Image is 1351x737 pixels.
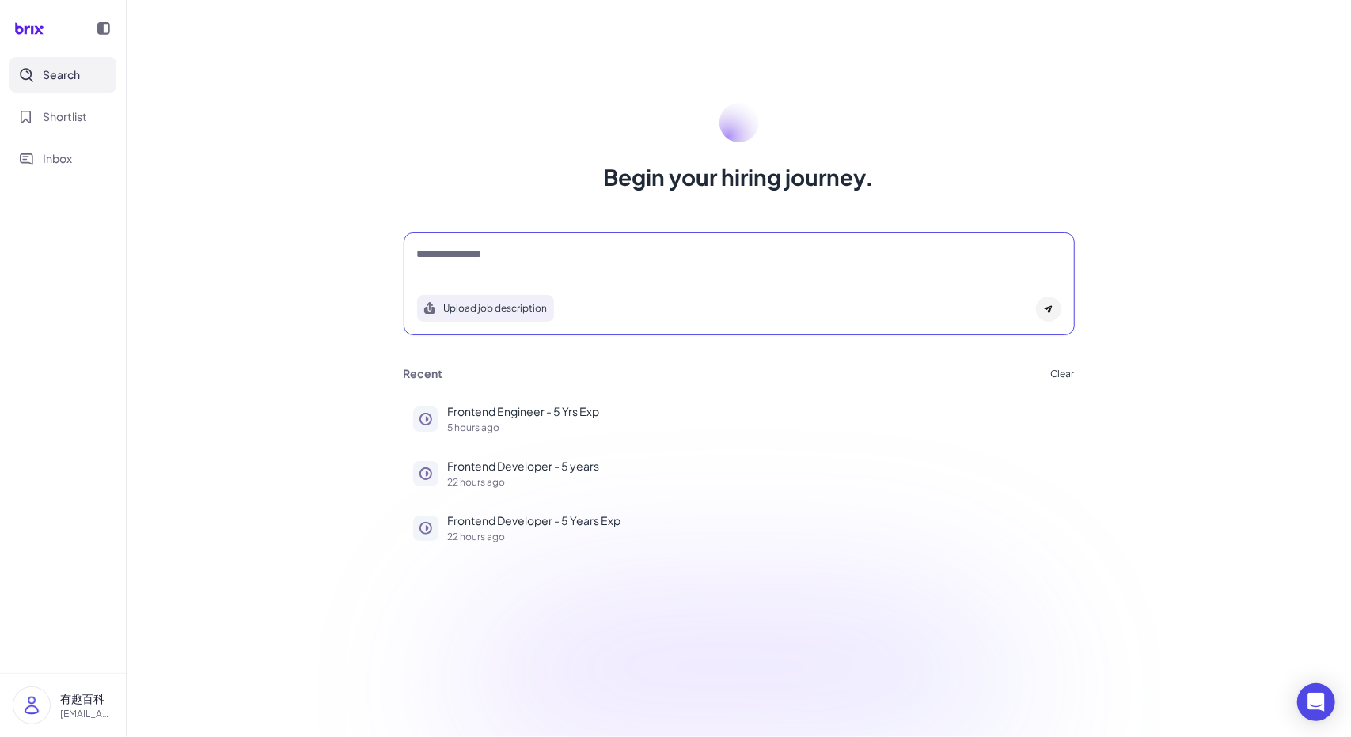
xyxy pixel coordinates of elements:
[404,503,1075,551] button: Frontend Developer - 5 Years Exp22 hours ago
[404,394,1075,442] button: Frontend Engineer - 5 Yrs Exp5 hours ago
[448,532,1065,542] p: 22 hours ago
[60,707,113,721] p: [EMAIL_ADDRESS][DOMAIN_NAME]
[604,161,875,193] h1: Begin your hiring journey.
[448,512,1065,529] p: Frontend Developer - 5 Years Exp
[404,367,443,381] h3: Recent
[9,99,116,134] button: Shortlist
[13,687,50,724] img: user_logo.png
[60,690,113,707] p: 有趣百科
[1051,369,1075,379] button: Clear
[448,458,1065,474] p: Frontend Developer - 5 years
[43,150,72,167] span: Inbox
[448,403,1065,420] p: Frontend Engineer - 5 Yrs Exp
[9,57,116,93] button: Search
[404,448,1075,497] button: Frontend Developer - 5 years22 hours ago
[448,478,1065,487] p: 22 hours ago
[1297,683,1335,721] div: Open Intercom Messenger
[417,295,554,322] button: Search using job description
[9,141,116,176] button: Inbox
[43,66,80,83] span: Search
[448,423,1065,433] p: 5 hours ago
[43,108,87,125] span: Shortlist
